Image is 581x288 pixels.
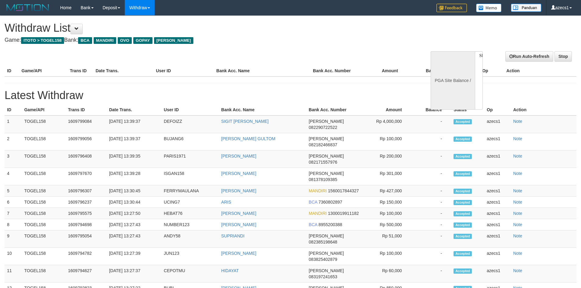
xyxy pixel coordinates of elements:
[454,154,472,159] span: Accepted
[309,125,337,130] span: 082290722522
[484,208,511,219] td: azecs1
[411,104,451,116] th: Balance
[431,51,475,110] div: PGA Site Balance /
[22,104,66,116] th: Game/API
[411,151,451,168] td: -
[328,211,359,216] span: 1300019911182
[309,154,344,158] span: [PERSON_NAME]
[66,104,107,116] th: Trans ID
[107,133,161,151] td: [DATE] 13:39:37
[5,219,22,230] td: 8
[364,168,411,185] td: Rp 301,000
[22,230,66,248] td: TOGEL158
[309,136,344,141] span: [PERSON_NAME]
[19,65,67,76] th: Game/API
[309,211,327,216] span: MANDIRI
[161,219,219,230] td: NUMBER123
[411,219,451,230] td: -
[22,208,66,219] td: TOGEL158
[22,197,66,208] td: TOGEL158
[161,185,219,197] td: FERRYMAULANA
[309,222,317,227] span: BCA
[161,116,219,133] td: DEFOIZZ
[221,154,256,158] a: [PERSON_NAME]
[22,219,66,230] td: TOGEL158
[364,104,411,116] th: Amount
[161,248,219,265] td: JUN123
[504,65,576,76] th: Action
[513,200,522,204] a: Note
[5,133,22,151] td: 2
[511,4,541,12] img: panduan.png
[513,171,522,176] a: Note
[22,185,66,197] td: TOGEL158
[66,197,107,208] td: 1609796237
[309,160,337,165] span: 082171557976
[513,233,522,238] a: Note
[221,222,256,227] a: [PERSON_NAME]
[513,251,522,256] a: Note
[364,219,411,230] td: Rp 500,000
[161,133,219,151] td: BUJANG6
[214,65,310,76] th: Bank Acc. Name
[309,233,344,238] span: [PERSON_NAME]
[476,4,502,12] img: Button%20Memo.svg
[22,168,66,185] td: TOGEL158
[78,37,92,44] span: BCA
[107,197,161,208] td: [DATE] 13:30:44
[107,219,161,230] td: [DATE] 13:27:43
[411,116,451,133] td: -
[318,222,342,227] span: 8955200388
[407,65,451,76] th: Balance
[107,265,161,283] td: [DATE] 13:27:37
[454,137,472,142] span: Accepted
[306,104,364,116] th: Bank Acc. Number
[5,37,381,43] h4: Game: Bank:
[411,265,451,283] td: -
[484,168,511,185] td: azecs1
[411,133,451,151] td: -
[5,168,22,185] td: 4
[5,151,22,168] td: 3
[454,189,472,194] span: Accepted
[66,248,107,265] td: 1609794782
[22,151,66,168] td: TOGEL158
[107,230,161,248] td: [DATE] 13:27:43
[454,211,472,216] span: Accepted
[107,116,161,133] td: [DATE] 13:39:37
[21,37,64,44] span: ITOTO > TOGEL158
[484,248,511,265] td: azecs1
[107,151,161,168] td: [DATE] 13:39:35
[66,265,107,283] td: 1609794627
[451,104,484,116] th: Status
[66,116,107,133] td: 1609799084
[454,119,472,124] span: Accepted
[480,65,504,76] th: Op
[484,151,511,168] td: azecs1
[309,188,327,193] span: MANDIRI
[161,208,219,219] td: HEBAT76
[107,185,161,197] td: [DATE] 13:30:45
[22,248,66,265] td: TOGEL158
[22,116,66,133] td: TOGEL158
[5,3,51,12] img: MOTION_logo.png
[161,104,219,116] th: User ID
[22,133,66,151] td: TOGEL158
[219,104,306,116] th: Bank Acc. Name
[309,200,317,204] span: BCA
[484,265,511,283] td: azecs1
[364,116,411,133] td: Rp 4,000,000
[221,200,231,204] a: ARIS
[454,200,472,205] span: Accepted
[5,265,22,283] td: 11
[411,230,451,248] td: -
[411,208,451,219] td: -
[454,234,472,239] span: Accepted
[22,265,66,283] td: TOGEL158
[310,65,359,76] th: Bank Acc. Number
[5,65,19,76] th: ID
[513,222,522,227] a: Note
[133,37,152,44] span: GOPAY
[153,65,214,76] th: User ID
[309,142,337,147] span: 082182466837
